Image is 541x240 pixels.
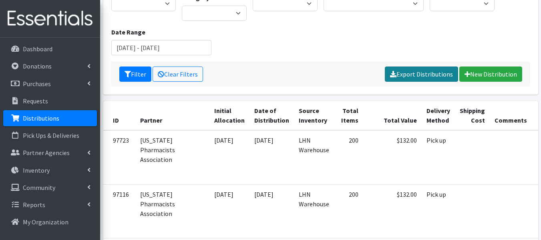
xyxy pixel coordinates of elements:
a: Purchases [3,76,97,92]
p: Dashboard [23,45,52,53]
td: 97116 [103,184,135,238]
td: [DATE] [249,130,294,184]
th: Total Items [334,101,363,130]
td: $132.00 [363,184,422,238]
td: [DATE] [209,130,249,184]
th: Date of Distribution [249,101,294,130]
th: Partner [135,101,209,130]
td: [US_STATE] Pharmacists Association [135,130,209,184]
th: Initial Allocation [209,101,249,130]
td: LHN Warehouse [294,184,334,238]
a: My Organization [3,214,97,230]
p: My Organization [23,218,68,226]
a: Distributions [3,110,97,126]
td: [DATE] [209,184,249,238]
input: January 1, 2011 - December 31, 2011 [111,40,211,55]
p: Inventory [23,166,50,174]
td: Pick up [422,184,455,238]
td: LHN Warehouse [294,130,334,184]
td: Pick up [422,130,455,184]
td: 200 [334,130,363,184]
th: Source Inventory [294,101,334,130]
a: New Distribution [459,67,522,82]
p: Pick Ups & Deliveries [23,131,79,139]
a: Requests [3,93,97,109]
a: Reports [3,197,97,213]
p: Donations [23,62,52,70]
th: ID [103,101,135,130]
a: Dashboard [3,41,97,57]
a: Pick Ups & Deliveries [3,127,97,143]
th: Total Value [363,101,422,130]
td: 200 [334,184,363,238]
th: Delivery Method [422,101,455,130]
img: HumanEssentials [3,5,97,32]
a: Community [3,179,97,196]
p: Purchases [23,80,51,88]
p: Reports [23,201,45,209]
p: Requests [23,97,48,105]
th: Shipping Cost [455,101,490,130]
td: 97723 [103,130,135,184]
p: Community [23,184,55,192]
p: Partner Agencies [23,149,70,157]
label: Date Range [111,27,145,37]
a: Inventory [3,162,97,178]
a: Clear Filters [153,67,203,82]
a: Export Distributions [385,67,458,82]
p: Distributions [23,114,59,122]
button: Filter [119,67,151,82]
td: [DATE] [249,184,294,238]
td: [US_STATE] Pharmacists Association [135,184,209,238]
a: Partner Agencies [3,145,97,161]
td: $132.00 [363,130,422,184]
a: Donations [3,58,97,74]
